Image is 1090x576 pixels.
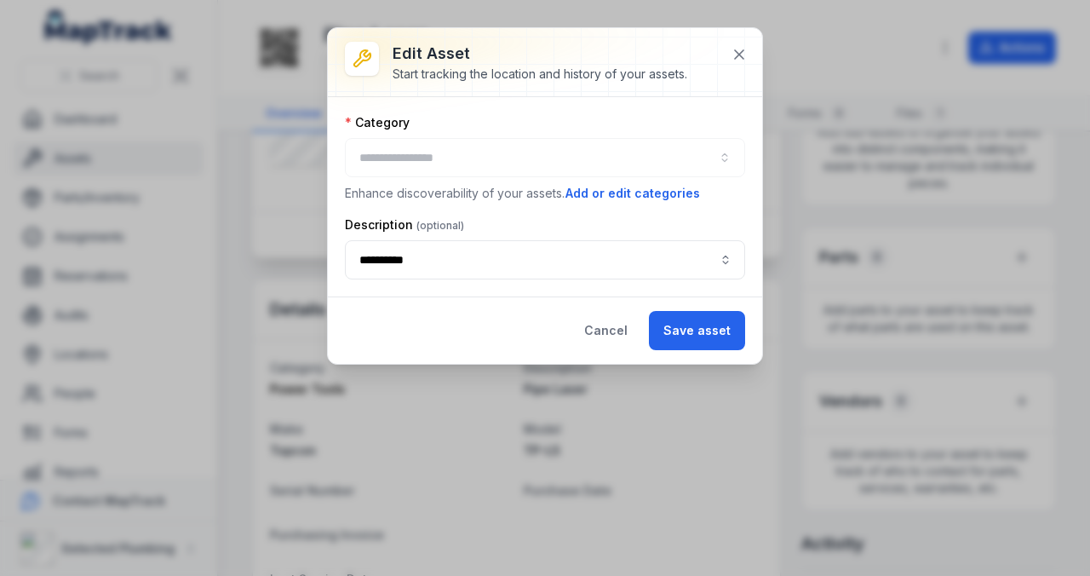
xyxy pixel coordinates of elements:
[565,184,701,203] button: Add or edit categories
[345,184,745,203] p: Enhance discoverability of your assets.
[345,114,410,131] label: Category
[345,240,745,279] input: asset-edit:description-label
[393,66,687,83] div: Start tracking the location and history of your assets.
[649,311,745,350] button: Save asset
[345,216,464,233] label: Description
[570,311,642,350] button: Cancel
[393,42,687,66] h3: Edit asset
